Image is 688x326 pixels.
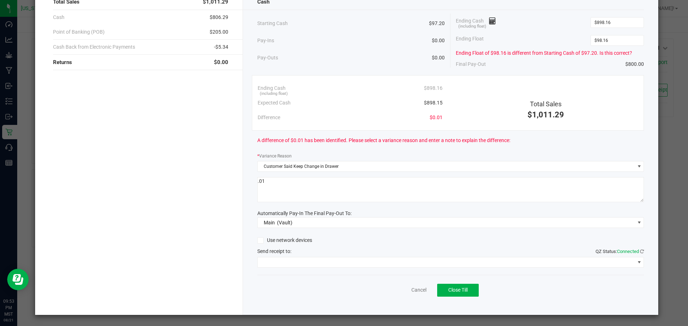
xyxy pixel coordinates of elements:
span: $0.00 [432,54,445,62]
a: Cancel [411,286,426,294]
span: $97.20 [429,20,445,27]
span: Cash [53,14,64,21]
button: Close Till [437,284,479,297]
span: Final Pay-Out [456,60,486,68]
span: Cash Back from Electronic Payments [53,43,135,51]
span: $806.29 [210,14,228,21]
span: (including float) [458,24,486,30]
span: Point of Banking (POB) [53,28,105,36]
span: $898.16 [424,84,443,92]
div: Returns [53,55,228,70]
span: Ending Cash [258,84,286,92]
label: Use network devices [257,237,312,244]
span: Starting Cash [257,20,288,27]
span: Total Sales [530,100,562,108]
span: (Vault) [277,220,292,225]
span: Connected [617,249,639,254]
span: $205.00 [210,28,228,36]
span: $0.00 [214,58,228,67]
span: $800.00 [625,60,644,68]
span: Send receipt to: [257,248,291,254]
span: Main [264,220,275,225]
span: Difference [258,114,280,121]
span: $898.15 [424,99,443,107]
span: Close Till [448,287,468,293]
span: Ending Float [456,35,484,46]
span: $1,011.29 [527,110,564,119]
span: (including float) [260,91,288,97]
span: QZ Status: [596,249,644,254]
iframe: Resource center [7,269,29,290]
span: Ending Cash [456,17,496,28]
span: Expected Cash [258,99,291,107]
label: Variance Reason [257,153,292,159]
span: Pay-Ins [257,37,274,44]
span: $0.00 [432,37,445,44]
span: Customer Said Keep Change in Drawer [258,161,635,171]
span: Pay-Outs [257,54,278,62]
span: A difference of $0.01 has been identified. Please select a variance reason and enter a note to ex... [257,137,510,144]
span: $0.01 [430,114,443,121]
span: -$5.34 [214,43,228,51]
span: Automatically Pay-In The Final Pay-Out To: [257,210,352,216]
div: Ending Float of $98.16 is different from Starting Cash of $97.20. Is this correct? [456,49,644,57]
